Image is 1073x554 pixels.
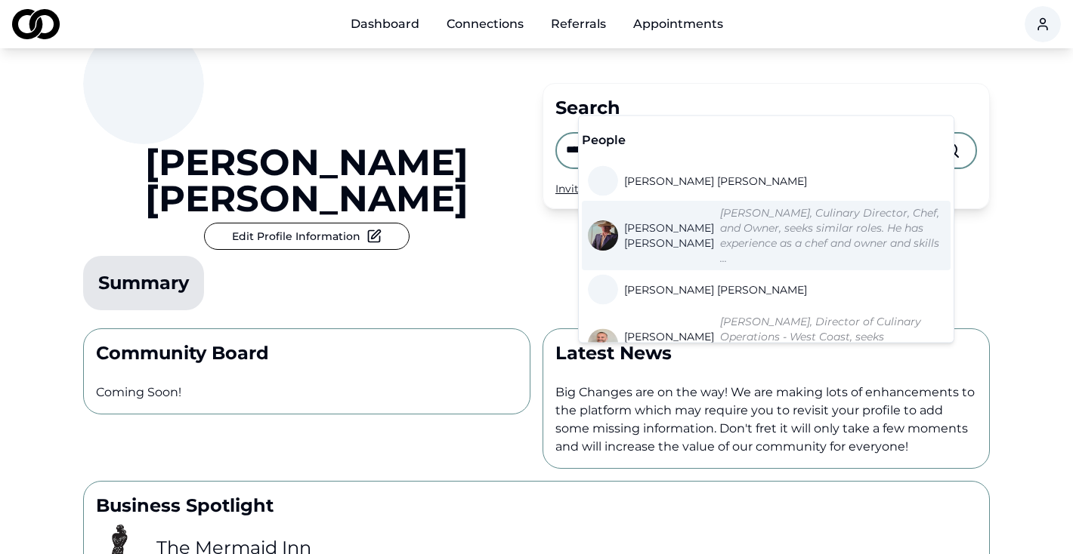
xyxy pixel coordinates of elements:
[434,9,536,39] a: Connections
[720,206,939,265] em: [PERSON_NAME], Culinary Director, Chef, and Owner, seeks similar roles. He has experience as a ch...
[12,9,60,39] img: logo
[555,96,977,120] div: Search
[579,116,954,343] div: Suggestions
[339,9,735,39] nav: Main
[96,383,518,402] p: Coming Soon!
[83,144,530,217] a: [PERSON_NAME] [PERSON_NAME]
[204,223,410,250] button: Edit Profile Information
[539,9,618,39] a: Referrals
[555,341,977,365] p: Latest News
[339,9,431,39] a: Dashboard
[588,220,618,251] img: bbb4bda4-b5b2-4819-8099-e3535d53c60d-IMG_5861-profile_picture.jpeg
[588,329,618,359] img: accaa33b-19dd-4400-abf2-6af6db7df235-IMG_4840-profile_picture.jpeg
[96,341,518,365] p: Community Board
[588,314,945,374] a: [PERSON_NAME] Ganga[PERSON_NAME], Director of Culinary Operations - West Coast, seeks Director/VP...
[96,494,977,518] p: Business Spotlight
[624,329,714,359] span: [PERSON_NAME] Ganga
[588,166,813,196] a: [PERSON_NAME] [PERSON_NAME]
[588,275,813,305] a: [PERSON_NAME] [PERSON_NAME]
[555,181,977,196] div: Invite your peers and colleagues →
[624,174,807,189] span: [PERSON_NAME] [PERSON_NAME]
[624,282,807,297] span: [PERSON_NAME] [PERSON_NAME]
[588,205,945,266] a: [PERSON_NAME] [PERSON_NAME][PERSON_NAME], Culinary Director, Chef, and Owner, seeks similar roles...
[555,383,977,456] p: Big Changes are on the way! We are making lots of enhancements to the platform which may require ...
[98,271,189,295] div: Summary
[720,315,921,374] em: [PERSON_NAME], Director of Culinary Operations - West Coast, seeks Director/VP/Chief Culinary/Ops...
[582,131,951,149] div: People
[621,9,735,39] a: Appointments
[624,220,714,251] span: [PERSON_NAME] [PERSON_NAME]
